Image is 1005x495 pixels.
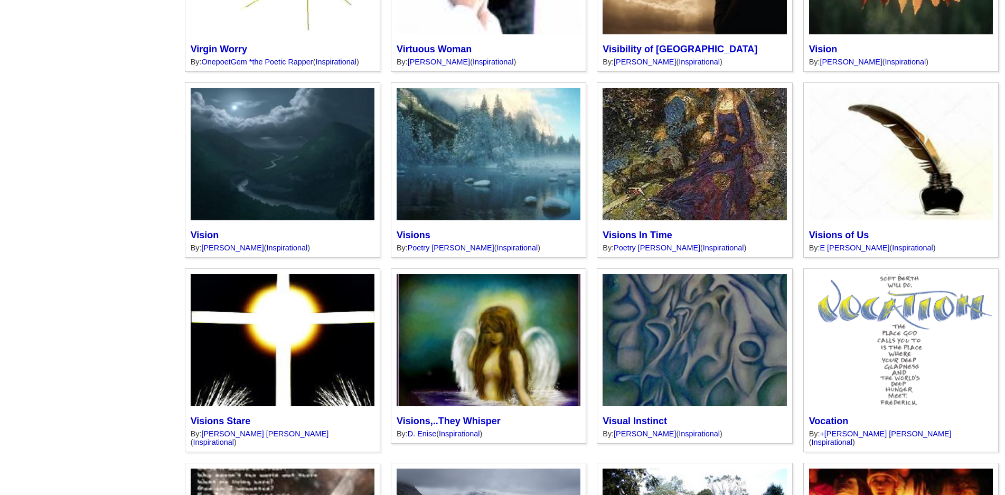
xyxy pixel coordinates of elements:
[201,429,328,438] a: [PERSON_NAME] [PERSON_NAME]
[408,244,494,252] a: Poetry [PERSON_NAME]
[397,230,430,240] a: Visions
[809,44,838,54] a: Vision
[397,429,580,438] div: By: ( )
[267,244,308,252] a: Inspirational
[614,58,676,66] a: [PERSON_NAME]
[408,58,470,66] a: [PERSON_NAME]
[315,58,356,66] a: Inspirational
[820,429,951,438] a: +[PERSON_NAME] [PERSON_NAME]
[191,44,247,54] a: Virgin Worry
[809,429,993,446] div: By: ( )
[408,429,436,438] a: D. Enise
[191,416,251,426] a: Visions Stare
[809,230,869,240] a: Visions of Us
[603,429,786,438] div: By: ( )
[473,58,514,66] a: Inspirational
[614,429,676,438] a: [PERSON_NAME]
[201,244,264,252] a: [PERSON_NAME]
[820,244,889,252] a: E [PERSON_NAME]
[614,244,700,252] a: Poetry [PERSON_NAME]
[439,429,480,438] a: Inspirational
[191,244,374,252] div: By: ( )
[703,244,744,252] a: Inspirational
[885,58,926,66] a: Inspirational
[397,58,580,66] div: By: ( )
[603,44,757,54] a: Visibility of [GEOGRAPHIC_DATA]
[497,244,538,252] a: Inspirational
[397,244,580,252] div: By: ( )
[809,416,849,426] a: Vocation
[603,244,786,252] div: By: ( )
[811,438,852,446] a: Inspirational
[679,429,720,438] a: Inspirational
[603,58,786,66] div: By: ( )
[397,44,472,54] a: Virtuous Woman
[397,416,501,426] a: Visions,..They Whisper
[809,244,993,252] div: By: ( )
[679,58,720,66] a: Inspirational
[603,230,672,240] a: Visions In Time
[191,58,374,66] div: By: ( )
[201,58,313,66] a: OnepoetGem *the Poetic Rapper
[191,230,219,240] a: Vision
[193,438,234,446] a: Inspirational
[603,416,667,426] a: Visual Instinct
[892,244,933,252] a: Inspirational
[809,58,993,66] div: By: ( )
[820,58,882,66] a: [PERSON_NAME]
[191,429,374,446] div: By: ( )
